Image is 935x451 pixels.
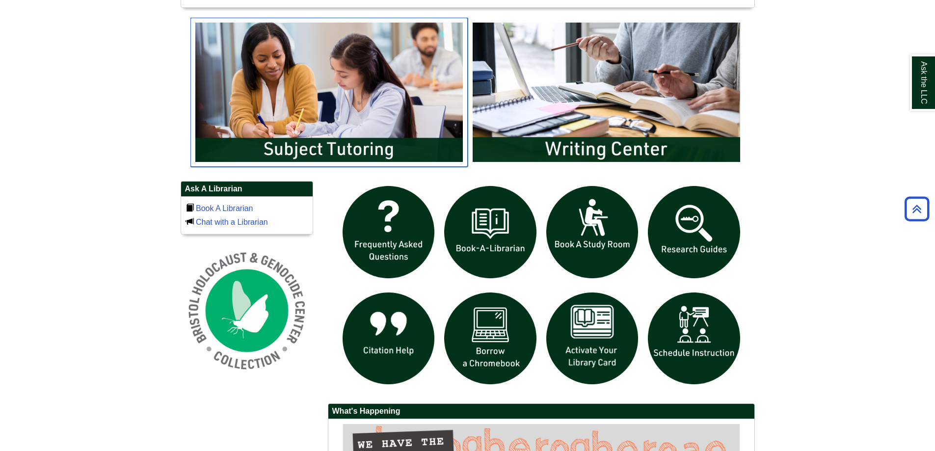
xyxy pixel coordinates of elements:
[439,288,541,390] img: Borrow a chromebook icon links to the borrow a chromebook web page
[196,218,268,226] a: Chat with a Librarian
[181,182,313,197] h2: Ask A Librarian
[643,288,745,390] img: For faculty. Schedule Library Instruction icon links to form.
[439,181,541,283] img: Book a Librarian icon links to book a librarian web page
[643,181,745,283] img: Research Guides icon links to research guides web page
[190,18,745,171] div: slideshow
[328,404,754,419] h2: What's Happening
[338,288,440,390] img: citation help icon links to citation help guide page
[338,181,440,283] img: frequently asked questions
[181,244,313,377] img: Holocaust and Genocide Collection
[901,202,933,215] a: Back to Top
[468,18,745,167] img: Writing Center Information
[190,18,468,167] img: Subject Tutoring Information
[541,288,643,390] img: activate Library Card icon links to form to activate student ID into library card
[338,181,745,394] div: slideshow
[196,204,253,212] a: Book A Librarian
[541,181,643,283] img: book a study room icon links to book a study room web page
